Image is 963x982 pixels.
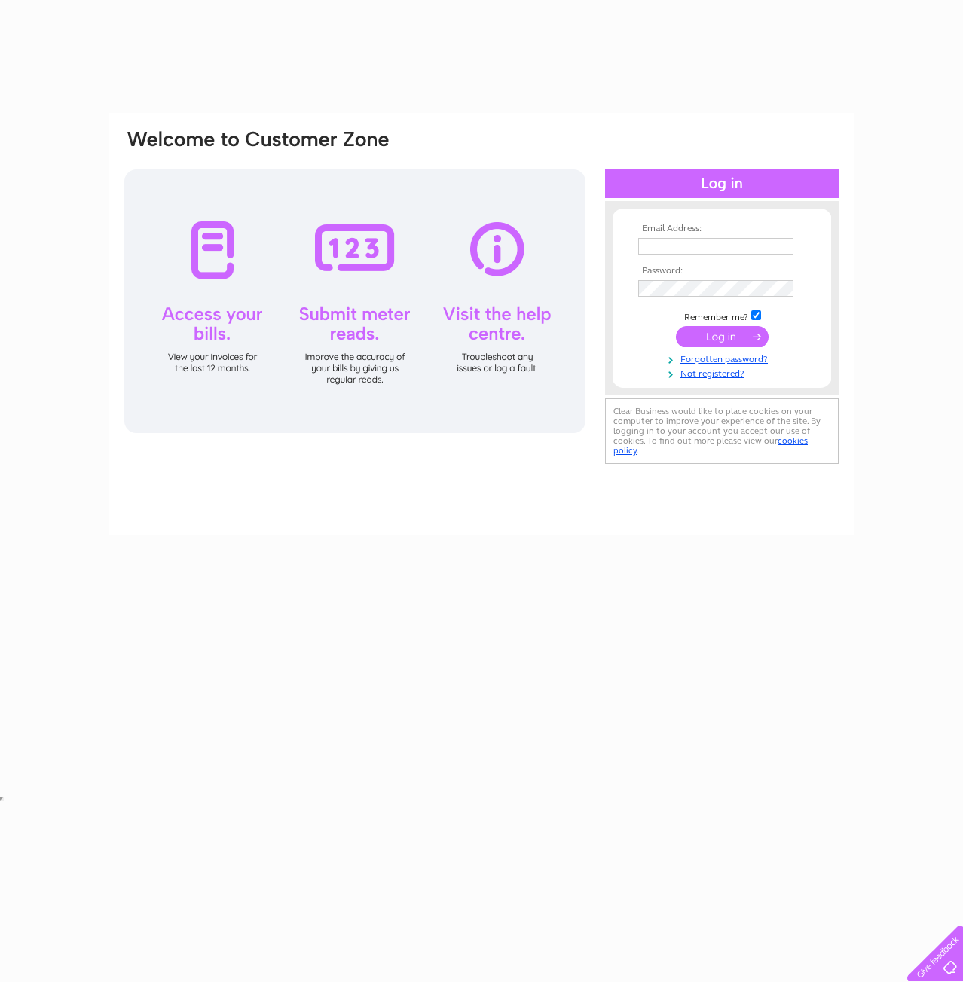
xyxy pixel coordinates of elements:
th: Email Address: [634,224,809,234]
a: Forgotten password? [638,351,809,365]
th: Password: [634,266,809,276]
a: Not registered? [638,365,809,380]
div: Clear Business would like to place cookies on your computer to improve your experience of the sit... [605,398,839,464]
a: cookies policy [613,435,808,456]
input: Submit [676,326,769,347]
td: Remember me? [634,308,809,323]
